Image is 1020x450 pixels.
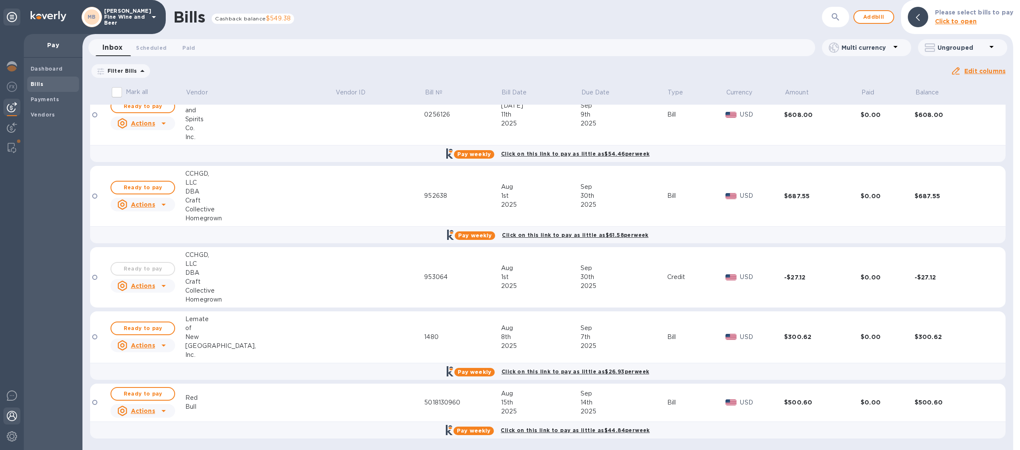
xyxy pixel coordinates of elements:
[131,282,155,289] u: Actions
[785,88,820,97] span: Amount
[118,101,167,111] span: Ready to pay
[581,191,667,200] div: 30th
[118,323,167,333] span: Ready to pay
[501,282,581,291] div: 2025
[581,282,667,291] div: 2025
[425,88,453,97] span: Bill №
[915,273,991,282] div: -$27.12
[185,342,335,350] div: [GEOGRAPHIC_DATA],
[185,106,335,115] div: and
[581,110,667,119] div: 9th
[457,151,491,157] b: Pay weekly
[581,182,667,191] div: Sep
[501,119,581,128] div: 2025
[136,43,167,52] span: Scheduled
[784,111,861,119] div: $608.00
[581,407,667,416] div: 2025
[131,407,155,414] u: Actions
[581,101,667,110] div: Sep
[424,333,501,342] div: 1480
[501,427,649,433] b: Click on this link to pay as little as $44.84 per week
[185,402,335,411] div: Bull
[126,88,148,97] p: Mark all
[458,369,491,375] b: Pay weekly
[935,18,977,25] b: Click to open
[502,232,648,238] b: Click on this link to pay as little as $61.58 per week
[104,8,147,26] p: [PERSON_NAME] Fine Wine and Beer
[424,191,501,200] div: 952638
[861,111,915,119] div: $0.00
[726,88,753,97] p: Currency
[581,398,667,407] div: 14th
[581,88,610,97] p: Due Date
[667,191,725,200] div: Bill
[784,192,861,200] div: $687.55
[185,214,335,223] div: Homegrown
[740,273,784,282] p: USD
[501,389,581,398] div: Aug
[861,88,886,97] span: Paid
[915,398,991,407] div: $500.60
[740,191,784,200] p: USD
[915,88,950,97] span: Balance
[501,88,527,97] p: Bill Date
[185,277,335,286] div: Craft
[725,112,737,118] img: USD
[861,398,915,407] div: $0.00
[501,407,581,416] div: 2025
[131,120,155,127] u: Actions
[336,88,365,97] p: Vendor ID
[501,324,581,333] div: Aug
[104,67,137,74] p: Filter Bills
[501,273,581,282] div: 1st
[501,333,581,342] div: 8th
[102,42,122,54] span: Inbox
[424,273,501,282] div: 953064
[266,15,291,22] span: $549.38
[668,88,694,97] span: Type
[501,398,581,407] div: 15th
[784,273,861,282] div: -$27.12
[110,322,175,335] button: Ready to pay
[185,251,335,259] div: CCHGD,
[581,273,667,282] div: 30th
[185,268,335,277] div: DBA
[118,182,167,193] span: Ready to pay
[31,111,55,118] b: Vendors
[31,11,66,21] img: Logo
[118,389,167,399] span: Ready to pay
[31,41,76,49] p: Pay
[501,264,581,273] div: Aug
[31,81,43,87] b: Bills
[667,398,725,407] div: Bill
[784,333,861,341] div: $300.62
[915,88,939,97] p: Balance
[186,88,219,97] span: Vendor
[185,169,335,178] div: CCHGD,
[458,232,492,239] b: Pay weekly
[581,200,667,209] div: 2025
[186,88,208,97] p: Vendor
[88,14,96,20] b: MB
[336,88,377,97] span: Vendor ID
[185,315,335,324] div: Lemate
[110,181,175,194] button: Ready to pay
[3,9,20,26] div: Unpin categories
[425,88,442,97] p: Bill №
[725,193,737,199] img: USD
[861,273,915,282] div: $0.00
[667,273,725,282] div: Credit
[667,110,725,119] div: Bill
[185,133,335,142] div: Inc.
[131,201,155,208] u: Actions
[501,200,581,209] div: 2025
[784,398,861,407] div: $500.60
[725,274,737,280] img: USD
[935,9,1013,16] b: Please select bills to pay
[173,8,205,26] h1: Bills
[740,333,784,342] p: USD
[915,111,991,119] div: $608.00
[581,119,667,128] div: 2025
[424,398,501,407] div: 5018130960
[861,333,915,341] div: $0.00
